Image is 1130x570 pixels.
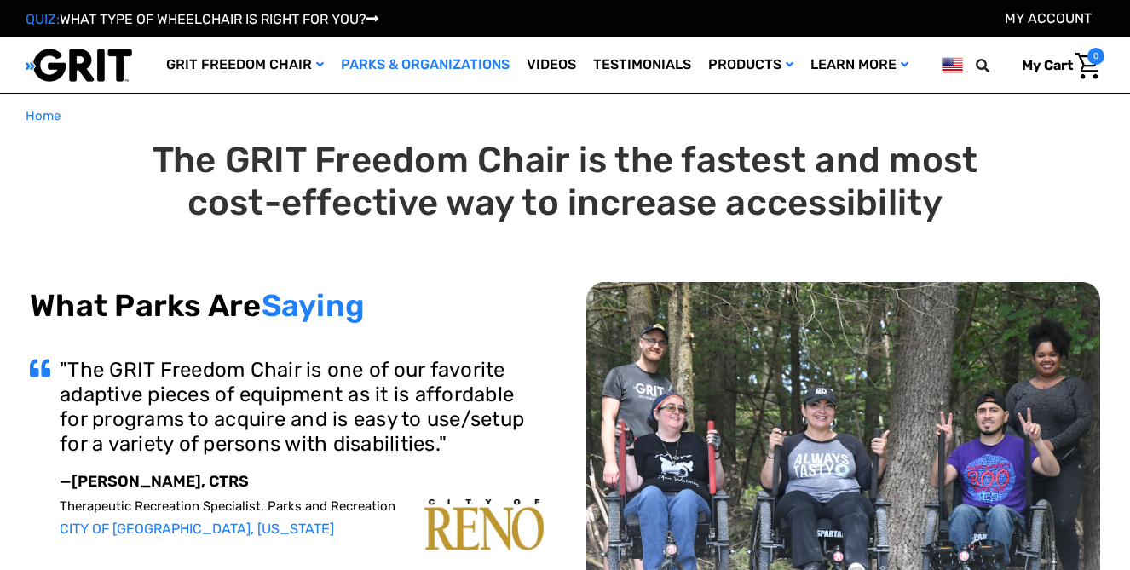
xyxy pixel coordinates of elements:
[518,37,585,93] a: Videos
[60,473,544,492] p: —[PERSON_NAME], CTRS
[1075,53,1100,79] img: Cart
[60,358,544,456] h3: "The GRIT Freedom Chair is one of our favorite adaptive pieces of equipment as it is affordable f...
[424,499,544,550] img: carousel-img1.png
[1022,57,1073,73] span: My Cart
[585,37,700,93] a: Testimonials
[26,108,61,124] span: Home
[802,37,917,93] a: Learn More
[1087,48,1104,65] span: 0
[1009,48,1104,83] a: Cart with 0 items
[983,48,1009,83] input: Search
[1005,10,1092,26] a: Account
[60,498,544,514] p: Therapeutic Recreation Specialist, Parks and Recreation
[26,11,378,27] a: QUIZ:WHAT TYPE OF WHEELCHAIR IS RIGHT FOR YOU?
[26,48,132,83] img: GRIT All-Terrain Wheelchair and Mobility Equipment
[262,287,366,324] span: Saying
[30,287,544,324] h2: What Parks Are
[332,37,518,93] a: Parks & Organizations
[26,107,61,126] a: Home
[942,55,963,76] img: us.png
[26,11,60,27] span: QUIZ:
[158,37,332,93] a: GRIT Freedom Chair
[700,37,802,93] a: Products
[30,139,1100,225] h1: The GRIT Freedom Chair is the fastest and most cost-effective way to increase accessibility
[26,107,1104,126] nav: Breadcrumb
[60,521,544,537] p: CITY OF [GEOGRAPHIC_DATA], [US_STATE]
